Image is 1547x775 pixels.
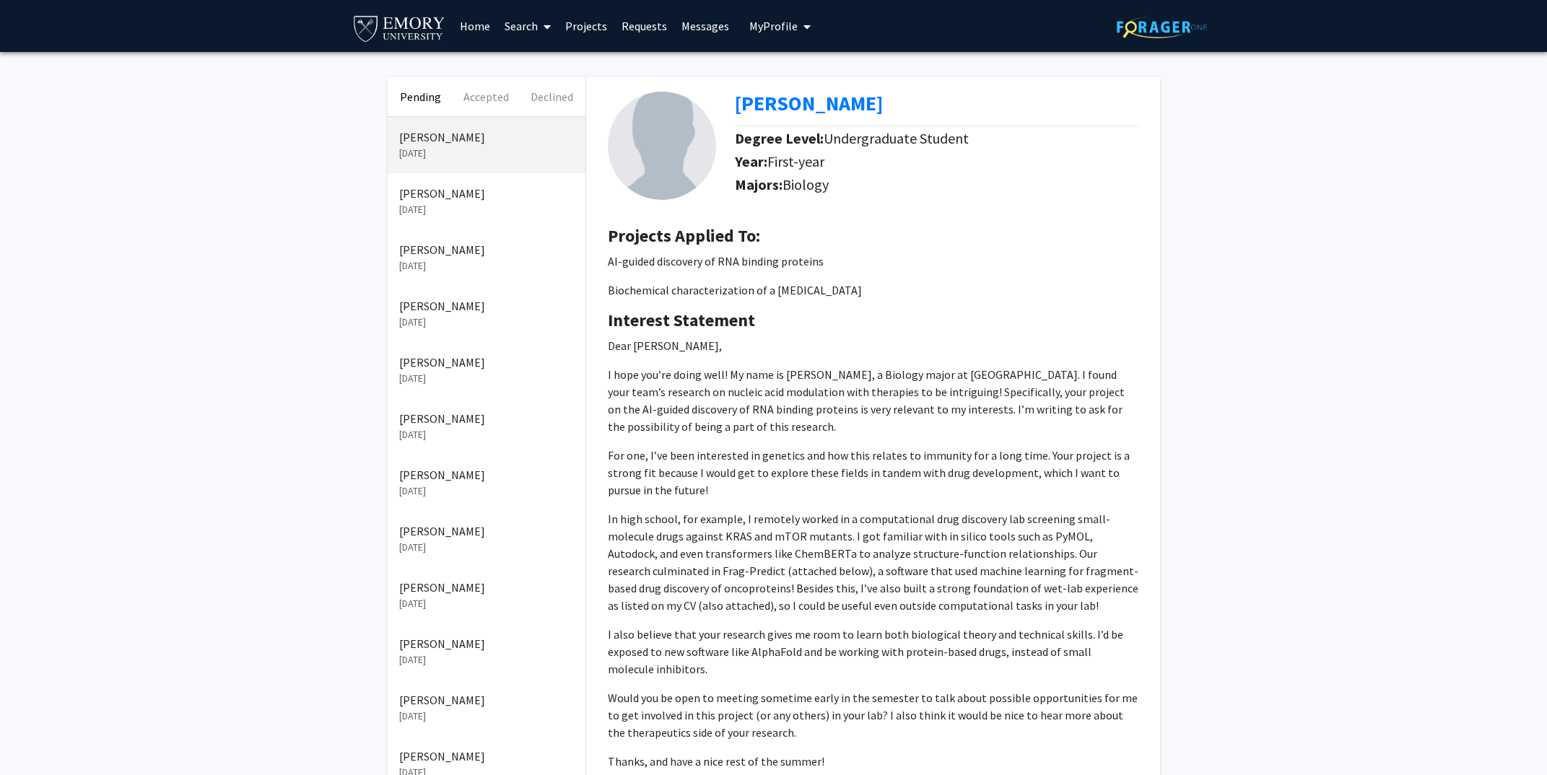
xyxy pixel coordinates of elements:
span: Biology [783,175,829,193]
b: Degree Level: [735,129,824,147]
p: I also believe that your research gives me room to learn both biological theory and technical ski... [608,626,1138,678]
p: [DATE] [399,371,574,386]
iframe: Chat [11,710,61,764]
a: Home [453,1,497,51]
p: [PERSON_NAME] [399,748,574,765]
a: Requests [614,1,674,51]
img: Profile Picture [608,92,716,200]
a: Messages [674,1,736,51]
span: First-year [767,152,824,170]
img: ForagerOne Logo [1117,16,1207,38]
b: [PERSON_NAME] [735,90,883,116]
p: [DATE] [399,596,574,611]
p: I hope you’re doing well! My name is [PERSON_NAME], a Biology major at [GEOGRAPHIC_DATA]. I found... [608,366,1138,435]
a: Search [497,1,558,51]
p: In high school, for example, I remotely worked in a computational drug discovery lab screening sm... [608,510,1138,614]
p: [PERSON_NAME] [399,410,574,427]
p: [PERSON_NAME] [399,185,574,202]
p: [PERSON_NAME] [399,128,574,146]
p: [DATE] [399,258,574,273]
button: Declined [519,77,585,116]
button: Accepted [453,77,519,116]
p: [PERSON_NAME] [399,297,574,315]
button: Pending [388,77,453,116]
span: My Profile [749,19,798,33]
b: Year: [735,152,767,170]
b: Interest Statement [608,309,755,331]
p: [DATE] [399,146,574,161]
span: Undergraduate Student [824,129,969,147]
p: [DATE] [399,540,574,555]
a: Projects [558,1,614,51]
p: [PERSON_NAME] [399,466,574,483]
p: [PERSON_NAME] [399,635,574,652]
p: Would you be open to meeting sometime early in the semester to talk about possible opportunities ... [608,689,1138,741]
p: [PERSON_NAME] [399,579,574,596]
p: [DATE] [399,315,574,330]
p: [PERSON_NAME] [399,691,574,709]
a: Opens in a new tab [735,90,883,116]
p: [DATE] [399,483,574,499]
b: Projects Applied To: [608,224,760,247]
p: Thanks, and have a nice rest of the summer! [608,753,1138,770]
p: AI-guided discovery of RNA binding proteins [608,253,1138,270]
p: [PERSON_NAME] [399,241,574,258]
p: Biochemical characterization of a [MEDICAL_DATA] [608,281,1138,299]
p: [DATE] [399,427,574,442]
p: [DATE] [399,652,574,667]
b: Majors: [735,175,783,193]
p: [PERSON_NAME] [399,522,574,540]
p: [DATE] [399,709,574,724]
p: [PERSON_NAME] [399,354,574,371]
p: Dear [PERSON_NAME], [608,337,1138,354]
p: [DATE] [399,202,574,217]
img: Emory University Logo [352,12,448,44]
p: For one, I’ve been interested in genetics and how this relates to immunity for a long time. Your ... [608,447,1138,499]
